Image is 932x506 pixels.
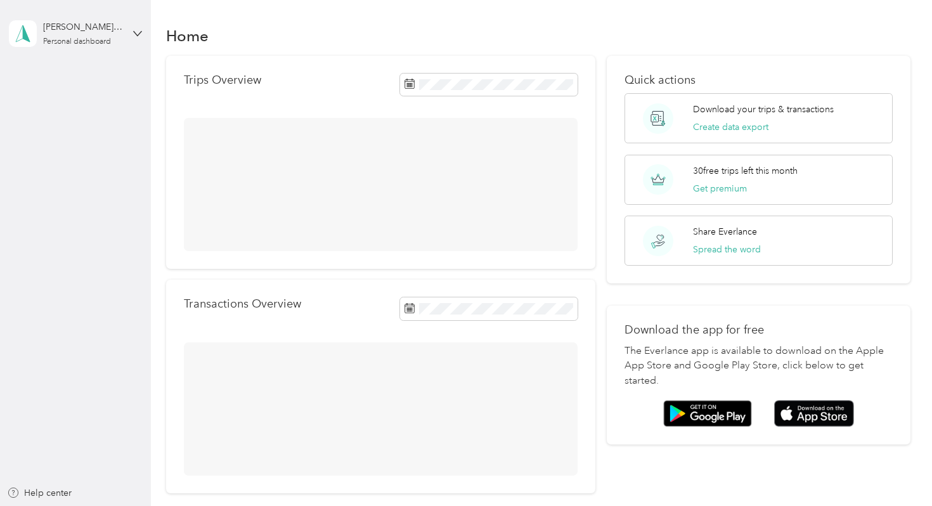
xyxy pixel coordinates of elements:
[625,344,893,389] p: The Everlance app is available to download on the Apple App Store and Google Play Store, click be...
[693,225,757,238] p: Share Everlance
[693,164,798,178] p: 30 free trips left this month
[693,243,761,256] button: Spread the word
[774,400,854,427] img: App store
[625,74,893,87] p: Quick actions
[693,103,834,116] p: Download your trips & transactions
[663,400,752,427] img: Google play
[184,297,301,311] p: Transactions Overview
[184,74,261,87] p: Trips Overview
[625,323,893,337] p: Download the app for free
[43,20,122,34] div: [PERSON_NAME][EMAIL_ADDRESS][PERSON_NAME][DOMAIN_NAME]
[43,38,111,46] div: Personal dashboard
[7,486,72,500] button: Help center
[693,182,747,195] button: Get premium
[861,435,932,506] iframe: Everlance-gr Chat Button Frame
[693,120,768,134] button: Create data export
[166,29,209,42] h1: Home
